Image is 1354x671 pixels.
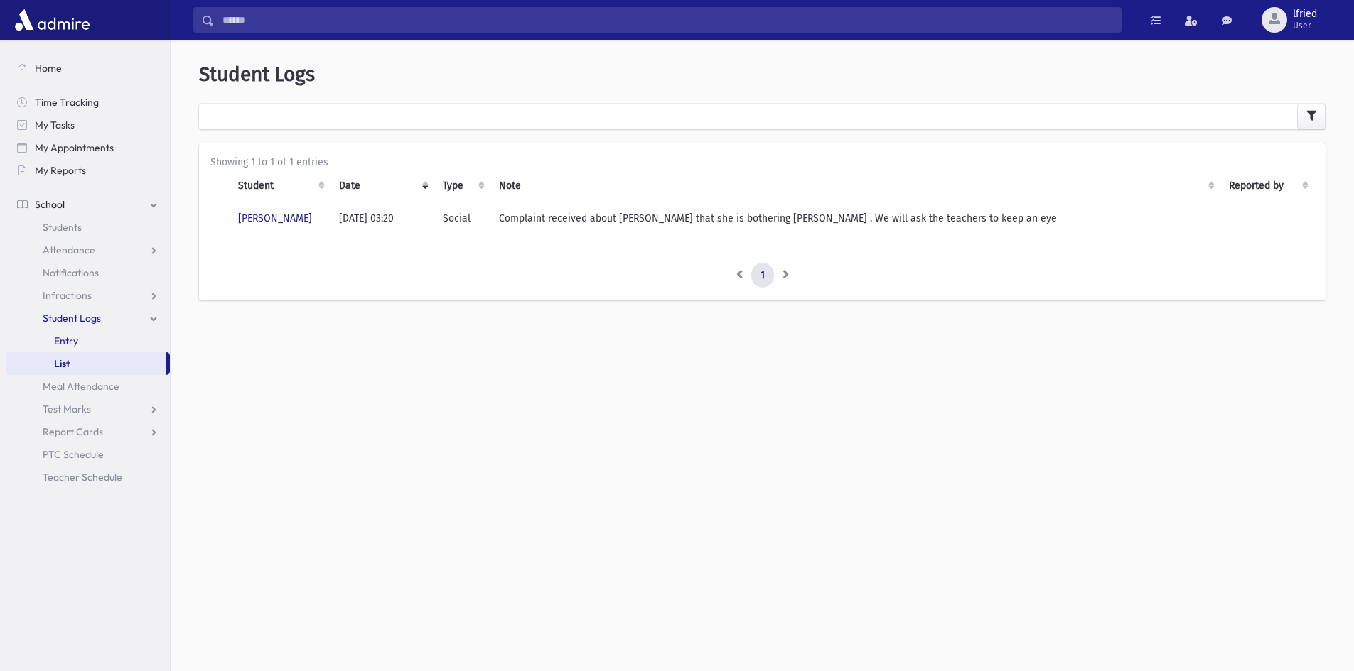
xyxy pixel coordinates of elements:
a: Entry [6,329,170,352]
span: Test Marks [43,403,91,415]
span: My Tasks [35,119,75,131]
span: School [35,198,65,211]
img: AdmirePro [11,6,93,34]
span: My Appointments [35,141,114,154]
a: Test Marks [6,398,170,420]
a: Home [6,57,170,80]
span: Attendance [43,244,95,256]
span: lfried [1293,9,1317,20]
span: PTC Schedule [43,448,104,461]
a: School [6,193,170,216]
a: PTC Schedule [6,443,170,466]
a: Meal Attendance [6,375,170,398]
th: Student: activate to sort column ascending [230,170,331,202]
span: My Reports [35,164,86,177]
span: Time Tracking [35,96,99,109]
a: Infractions [6,284,170,307]
a: Teacher Schedule [6,466,170,489]
a: Notifications [6,261,170,284]
td: [DATE] 03:20 [331,202,434,234]
span: Entry [54,334,78,347]
th: Date: activate to sort column ascending [331,170,434,202]
th: Note: activate to sort column ascending [490,170,1220,202]
span: Students [43,221,82,234]
a: My Appointments [6,136,170,159]
span: User [1293,20,1317,31]
span: Student Logs [199,62,315,86]
span: Home [35,62,62,75]
span: Teacher Schedule [43,471,122,484]
td: Social [434,202,490,234]
a: My Tasks [6,114,170,136]
th: Type: activate to sort column ascending [434,170,490,202]
span: Infractions [43,289,92,302]
a: Time Tracking [6,91,170,114]
a: Report Cards [6,420,170,443]
a: 1 [751,263,774,288]
span: Report Cards [43,425,103,438]
a: Students [6,216,170,239]
a: My Reports [6,159,170,182]
span: Meal Attendance [43,380,119,393]
a: List [6,352,166,375]
span: List [54,357,70,370]
span: Student Logs [43,312,101,324]
a: Attendance [6,239,170,261]
td: Complaint received about [PERSON_NAME] that she is bothering [PERSON_NAME] . We will ask the teac... [490,202,1220,234]
th: Reported by: activate to sort column ascending [1220,170,1314,202]
div: Showing 1 to 1 of 1 entries [210,155,1314,170]
a: [PERSON_NAME] [238,212,312,224]
a: Student Logs [6,307,170,329]
span: Notifications [43,266,99,279]
input: Search [214,7,1121,33]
